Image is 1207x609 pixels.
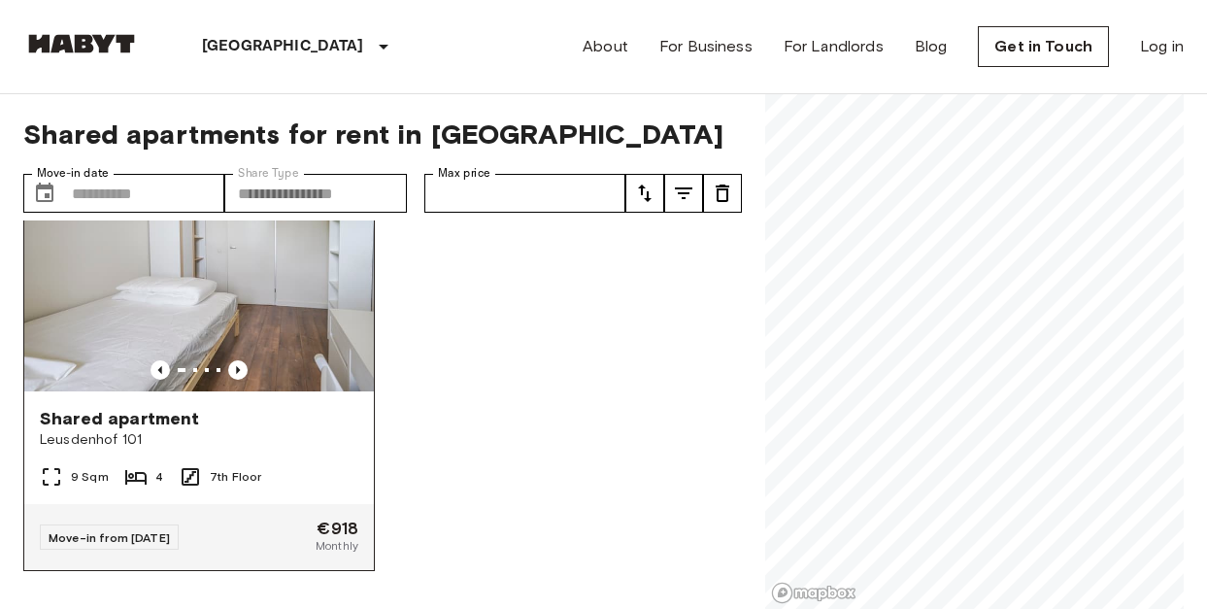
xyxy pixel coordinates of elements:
a: For Landlords [784,35,884,58]
span: 4 [155,468,163,486]
button: Previous image [228,360,248,380]
span: Leusdenhof 101 [40,430,358,450]
button: Previous image [151,360,170,380]
span: €918 [317,520,358,537]
a: Marketing picture of unit NL-05-028-02MPrevious imagePrevious imageShared apartmentLeusdenhof 101... [23,157,375,571]
label: Max price [438,165,490,182]
a: Log in [1140,35,1184,58]
img: Habyt [23,34,140,53]
span: 7th Floor [210,468,261,486]
a: Blog [915,35,948,58]
span: 9 Sqm [71,468,109,486]
button: tune [625,174,664,213]
button: tune [703,174,742,213]
button: Choose date [25,174,64,213]
span: Shared apartments for rent in [GEOGRAPHIC_DATA] [23,118,742,151]
a: Mapbox logo [771,582,856,604]
span: Move-in from [DATE] [49,530,170,545]
a: For Business [659,35,753,58]
a: About [583,35,628,58]
button: tune [664,174,703,213]
label: Share Type [238,165,299,182]
a: Get in Touch [978,26,1109,67]
p: [GEOGRAPHIC_DATA] [202,35,364,58]
span: Monthly [316,537,358,555]
span: Shared apartment [40,407,199,430]
img: Marketing picture of unit NL-05-028-02M [24,158,374,391]
label: Move-in date [37,165,109,182]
